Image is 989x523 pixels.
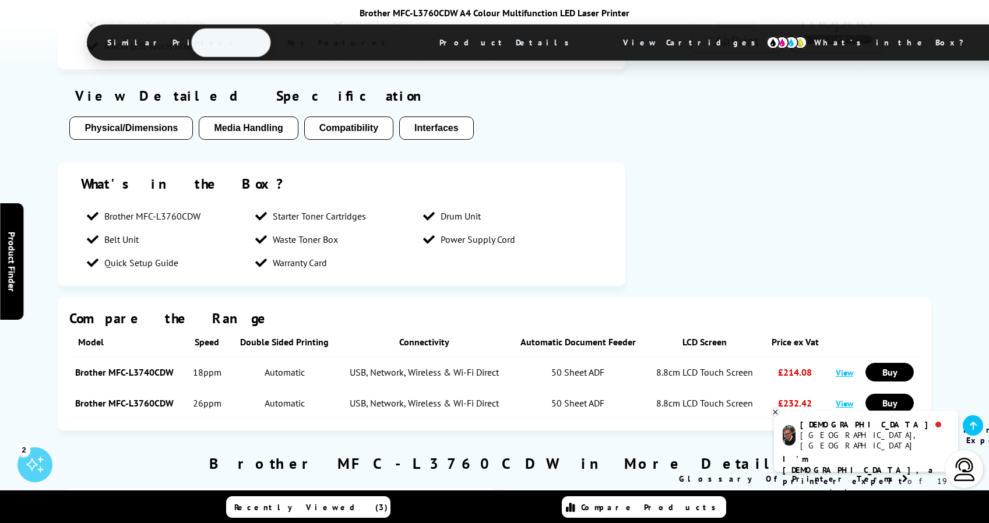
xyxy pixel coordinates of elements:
td: £232.42 [761,388,829,419]
div: [DEMOGRAPHIC_DATA] [800,419,949,430]
button: Media Handling [199,116,298,140]
a: Glossary Of Printer Terms [679,473,908,484]
span: Product Details [422,29,593,56]
a: Recently Viewed (3) [226,496,390,518]
img: chris-livechat.png [783,425,796,446]
span: Warranty Card [273,257,327,268]
span: Similar Printers [90,29,257,56]
button: Interfaces [399,116,474,140]
span: Belt Unit [104,234,139,245]
button: Physical/Dimensions [69,116,193,140]
span: Product Finder [6,232,17,292]
a: Compare Products [562,496,726,518]
a: Brother MFC-L3760CDW [75,397,174,409]
td: 26ppm [185,388,228,419]
p: of 19 years! Leave me a message and I'll respond ASAP [783,454,949,520]
th: LCD Screen [647,327,761,357]
td: 50 Sheet ADF [509,388,648,419]
td: £214.08 [761,357,829,388]
span: Brother MFC-L3760CDW [104,210,200,222]
span: Quick Setup Guide [104,257,178,268]
a: View [836,398,853,409]
td: 8.8cm LCD Touch Screen [647,357,761,388]
img: user-headset-light.svg [953,458,976,481]
div: What's in the Box? [81,175,602,193]
a: Buy [865,363,914,381]
div: 2 [17,443,30,456]
td: USB, Network, Wireless & Wi-Fi Direct [340,357,508,388]
th: Double Sided Printing [229,327,340,357]
span: Compare Products [581,502,722,513]
a: Brother MFC-L3740CDW [75,366,174,378]
button: Compatibility [304,116,393,140]
span: Drum Unit [441,210,481,222]
td: USB, Network, Wireless & Wi-Fi Direct [340,388,508,419]
th: Model [69,327,185,357]
span: Starter Toner Cartridges [273,210,366,222]
a: Buy [865,394,914,412]
th: Speed [185,327,228,357]
td: 18ppm [185,357,228,388]
b: I'm [DEMOGRAPHIC_DATA], a printer expert [783,454,937,486]
div: View Detailed Specification [69,87,614,105]
a: View [836,367,853,378]
span: Recently Viewed (3) [234,502,388,513]
th: Connectivity [340,327,508,357]
img: cmyk-icon.svg [766,36,807,49]
th: Automatic Document Feeder [509,327,648,357]
h2: Brother MFC-L3760CDW in More Detail [58,454,931,473]
div: Brother MFC-L3760CDW A4 Colour Multifunction LED Laser Printer [87,7,903,19]
span: Key Features [270,29,409,56]
td: Automatic [229,388,340,419]
td: 50 Sheet ADF [509,357,648,388]
th: Price ex Vat [761,327,829,357]
td: 8.8cm LCD Touch Screen [647,388,761,419]
div: Compare the Range [69,309,919,327]
td: Automatic [229,357,340,388]
span: Waste Toner Box [273,234,338,245]
span: View Cartridges [606,27,784,58]
span: Power Supply Cord [441,234,515,245]
div: [GEOGRAPHIC_DATA], [GEOGRAPHIC_DATA] [800,430,949,451]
